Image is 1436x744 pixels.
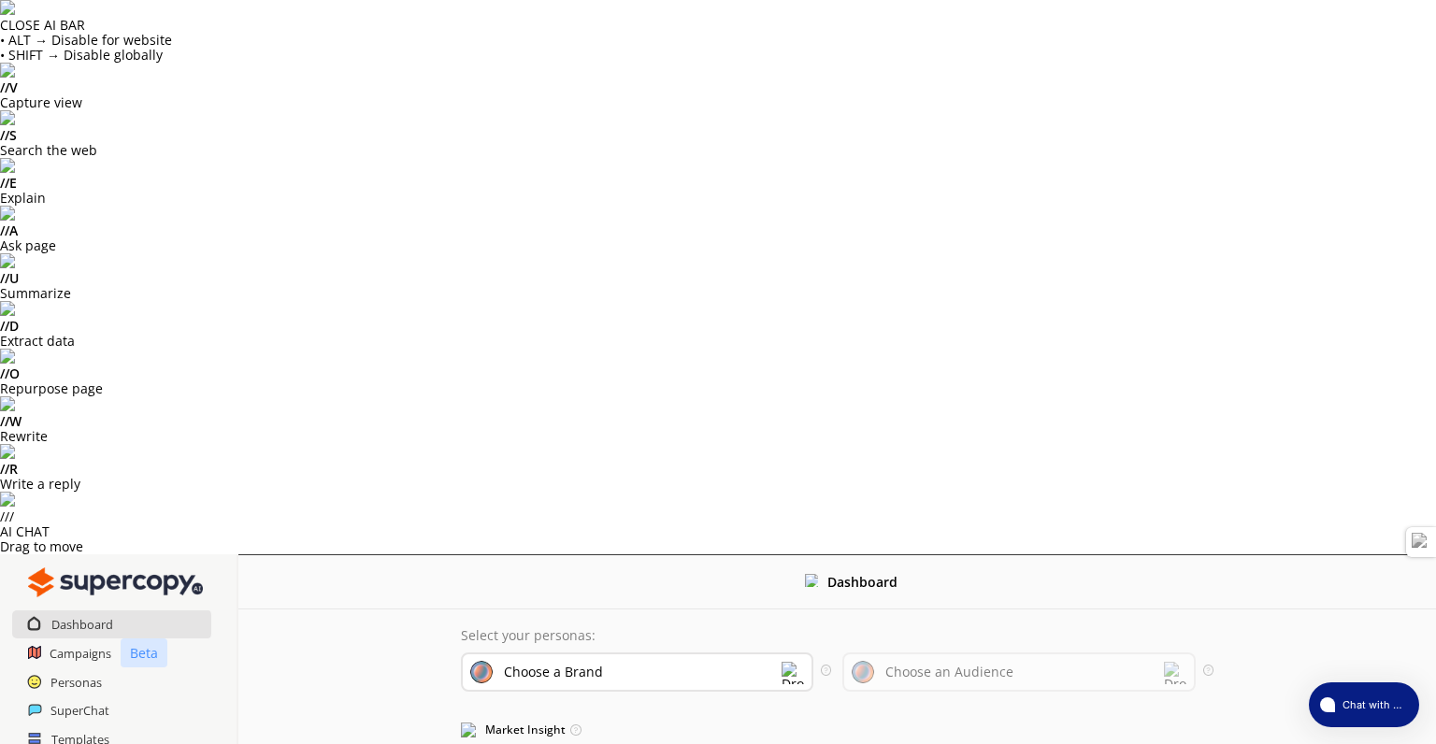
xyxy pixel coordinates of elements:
[570,724,582,736] img: Tooltip Icon
[1309,682,1419,727] button: atlas-launcher
[461,723,476,737] img: Market Insight
[885,665,1013,680] div: Choose an Audience
[1203,665,1213,675] img: Tooltip Icon
[50,668,102,696] a: Personas
[121,638,167,667] p: Beta
[51,610,113,638] a: Dashboard
[1164,662,1186,684] img: Dropdown Icon
[50,639,111,667] a: Campaigns
[821,665,831,675] img: Tooltip Icon
[805,574,818,587] img: Close
[461,628,1213,643] p: Select your personas:
[852,661,874,683] img: Audience Icon
[1335,697,1408,712] span: Chat with us
[461,716,1213,744] h3: Market Insight
[504,665,603,680] div: Choose a Brand
[28,564,203,601] img: Close
[827,573,897,591] b: Dashboard
[782,662,804,684] img: Dropdown Icon
[470,661,493,683] img: Brand Icon
[50,696,109,724] a: SuperChat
